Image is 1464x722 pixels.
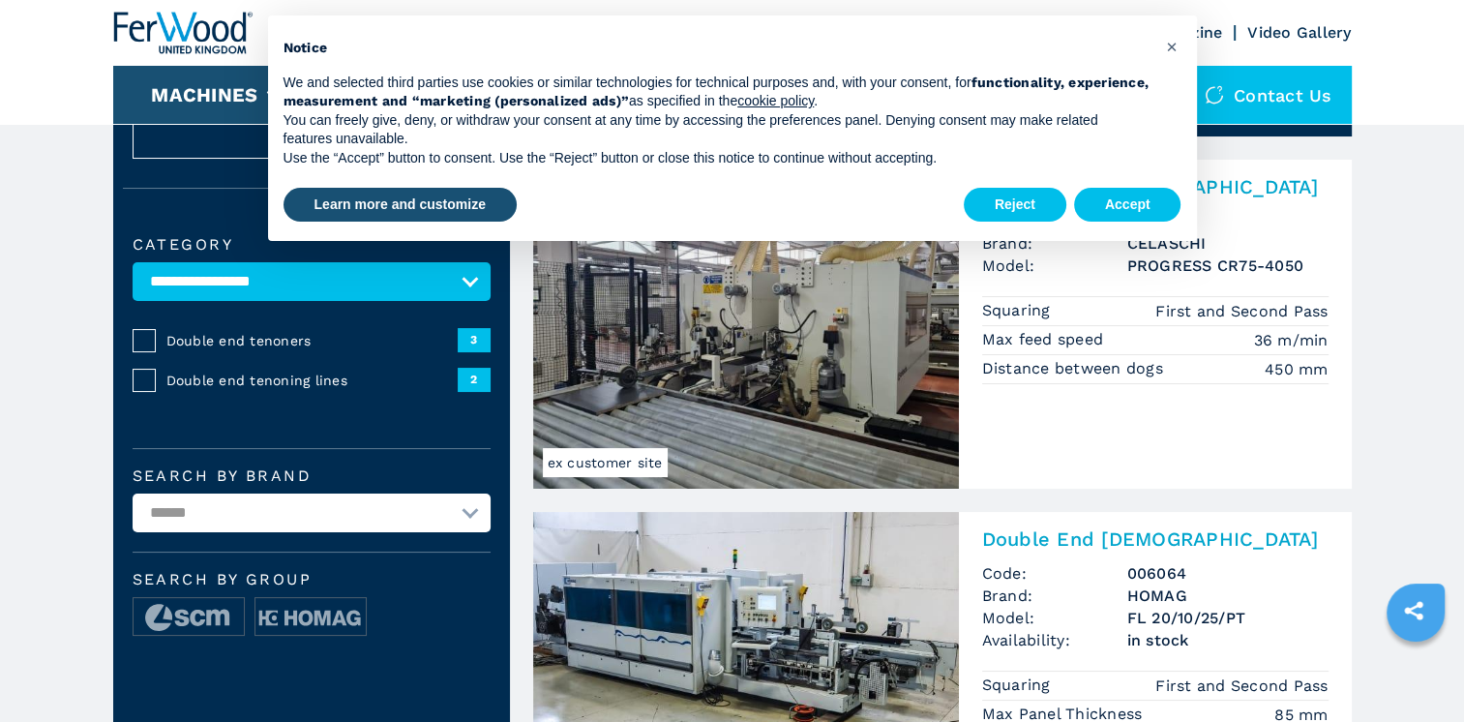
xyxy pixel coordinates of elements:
[1254,329,1329,351] em: 36 m/min
[982,562,1127,585] span: Code:
[1389,587,1438,635] a: sharethis
[533,160,1352,489] a: Double End Tenoners CELASCHI PROGRESS CR75-4050ex customer siteDouble End [DEMOGRAPHIC_DATA]Code:...
[1127,562,1329,585] h3: 006064
[1156,31,1187,62] button: Close this notice
[1155,675,1328,697] em: First and Second Pass
[1165,35,1177,58] span: ×
[1127,607,1329,629] h3: FL 20/10/25/PT
[982,255,1127,277] span: Model:
[1185,66,1352,124] div: Contact us
[1205,85,1224,105] img: Contact us
[1155,300,1328,322] em: First and Second Pass
[284,39,1150,58] h2: Notice
[458,328,491,351] span: 3
[543,448,668,477] span: ex customer site
[964,188,1066,223] button: Reject
[133,468,491,484] label: Search by brand
[982,629,1127,651] span: Availability:
[1127,629,1329,651] span: in stock
[113,12,253,54] img: Ferwood
[458,368,491,391] span: 2
[284,75,1150,109] strong: functionality, experience, measurement and “marketing (personalized ads)”
[284,111,1150,149] p: You can freely give, deny, or withdraw your consent at any time by accessing the preferences pane...
[982,358,1169,379] p: Distance between dogs
[284,149,1150,168] p: Use the “Accept” button to consent. Use the “Reject” button or close this notice to continue with...
[982,585,1127,607] span: Brand:
[1127,210,1329,232] h3: 007960
[284,74,1150,111] p: We and selected third parties use cookies or similar technologies for technical purposes and, wit...
[982,527,1329,551] h2: Double End [DEMOGRAPHIC_DATA]
[133,237,491,253] label: Category
[284,188,517,223] button: Learn more and customize
[151,83,257,106] button: Machines
[1265,358,1329,380] em: 450 mm
[1127,255,1329,277] h3: PROGRESS CR75-4050
[982,675,1056,696] p: Squaring
[255,598,366,637] img: image
[533,160,959,489] img: Double End Tenoners CELASCHI PROGRESS CR75-4050
[982,329,1109,350] p: Max feed speed
[166,371,458,390] span: Double end tenoning lines
[1127,585,1329,607] h3: HOMAG
[982,607,1127,629] span: Model:
[133,572,491,587] span: Search by group
[1382,635,1449,707] iframe: Chat
[737,93,814,108] a: cookie policy
[133,104,491,159] button: ResetCancel
[166,331,458,350] span: Double end tenoners
[1127,232,1329,255] h3: CELASCHI
[1074,188,1181,223] button: Accept
[982,300,1056,321] p: Squaring
[134,598,244,637] img: image
[1247,23,1351,42] a: Video Gallery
